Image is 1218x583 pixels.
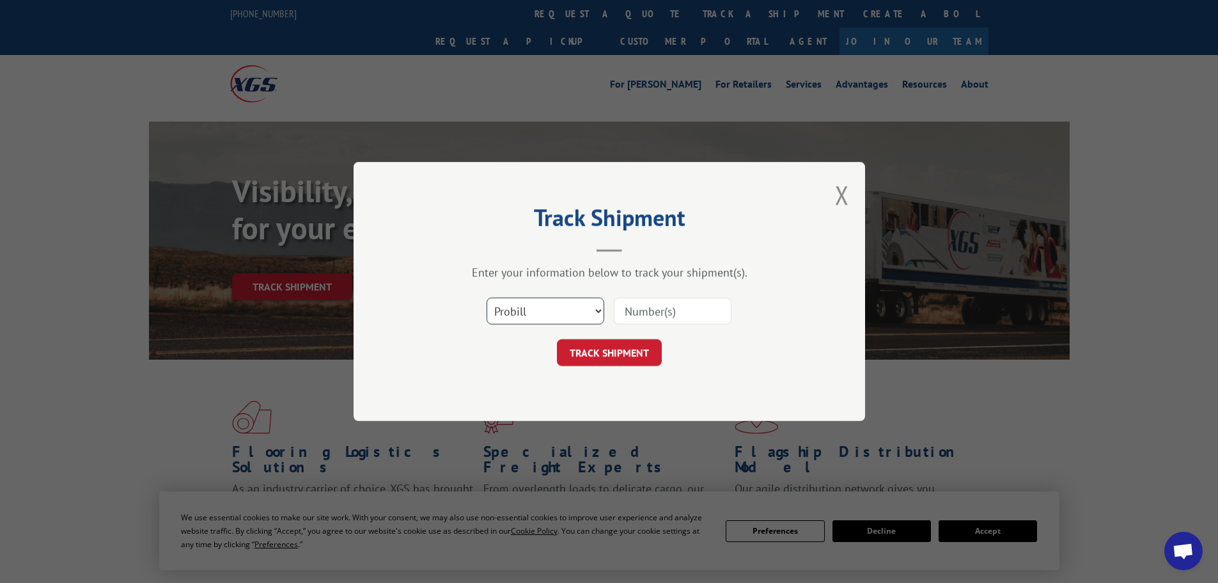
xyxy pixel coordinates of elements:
[418,209,801,233] h2: Track Shipment
[418,265,801,280] div: Enter your information below to track your shipment(s).
[835,178,849,212] button: Close modal
[614,298,731,324] input: Number(s)
[1164,532,1203,570] div: Open chat
[557,339,662,366] button: TRACK SHIPMENT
